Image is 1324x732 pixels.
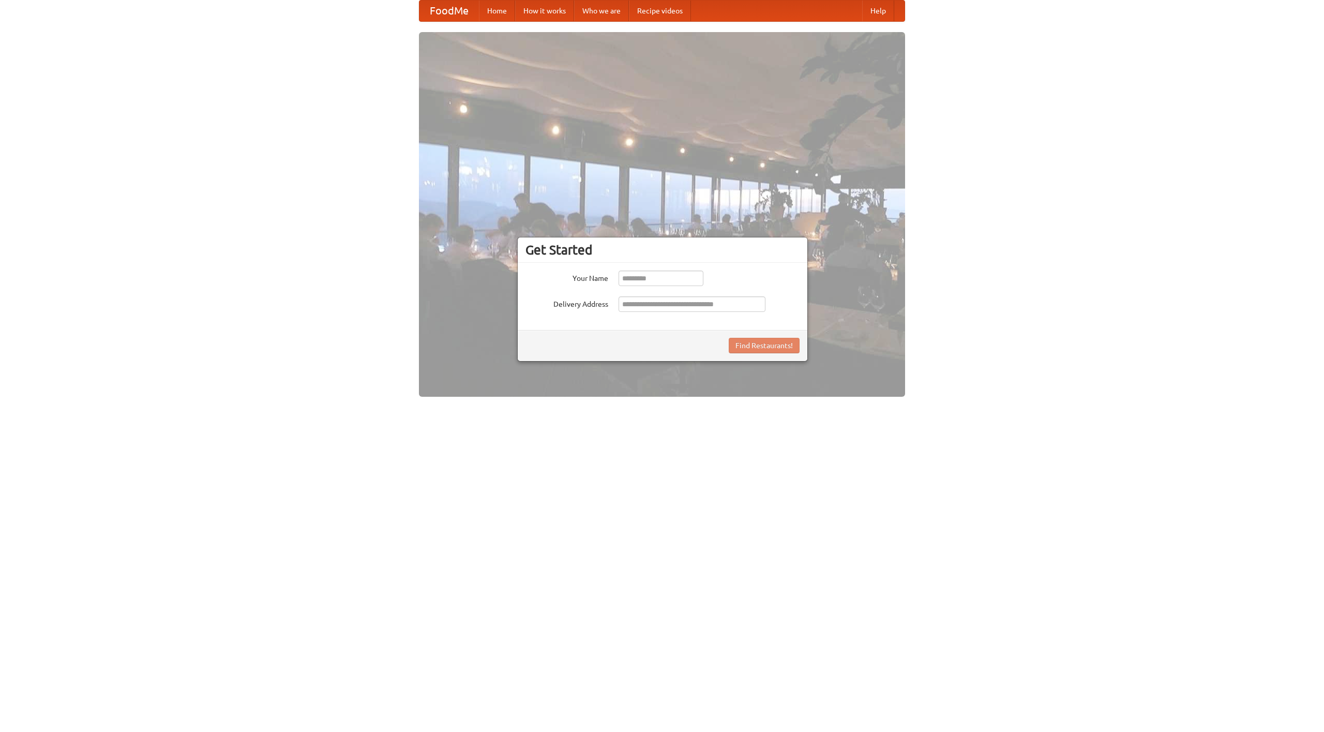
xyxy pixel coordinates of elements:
button: Find Restaurants! [729,338,800,353]
a: Help [862,1,894,21]
label: Your Name [525,271,608,283]
a: Recipe videos [629,1,691,21]
a: Home [479,1,515,21]
h3: Get Started [525,242,800,258]
label: Delivery Address [525,296,608,309]
a: Who we are [574,1,629,21]
a: FoodMe [419,1,479,21]
a: How it works [515,1,574,21]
